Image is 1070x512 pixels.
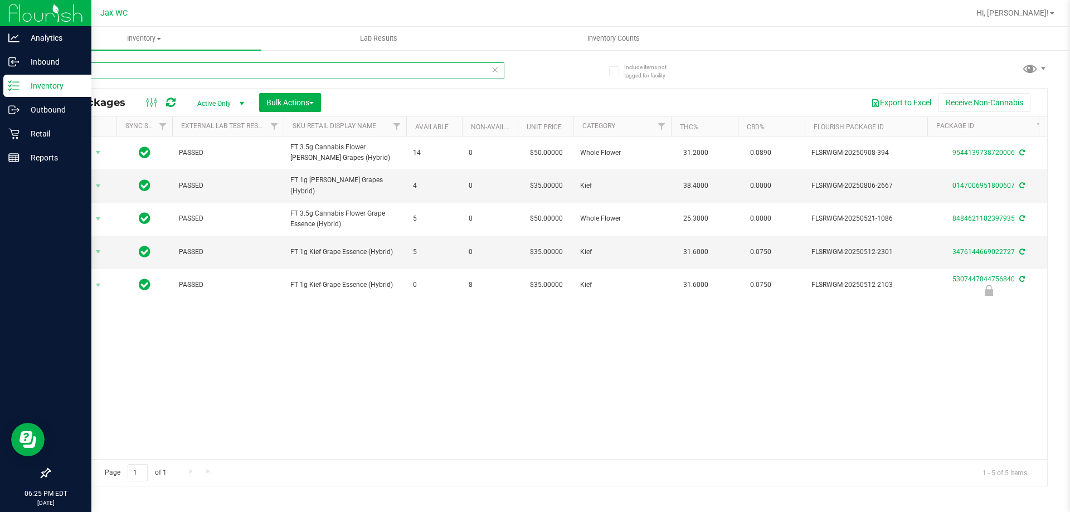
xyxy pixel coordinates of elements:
span: FT 1g [PERSON_NAME] Grapes (Hybrid) [290,175,400,196]
span: Kief [580,280,664,290]
span: PASSED [179,148,277,158]
a: Flourish Package ID [814,123,884,131]
span: Jax WC [100,8,128,18]
span: FLSRWGM-20250512-2103 [811,280,921,290]
a: Category [582,122,615,130]
span: FLSRWGM-20250806-2667 [811,181,921,191]
span: FT 3.5g Cannabis Flower [PERSON_NAME] Grapes (Hybrid) [290,142,400,163]
a: Non-Available [471,123,521,131]
a: THC% [680,123,698,131]
inline-svg: Retail [8,128,20,139]
span: Whole Flower [580,148,664,158]
input: 1 [128,464,148,481]
p: 06:25 PM EDT [5,489,86,499]
inline-svg: Outbound [8,104,20,115]
span: Page of 1 [95,464,176,481]
span: Whole Flower [580,213,664,224]
inline-svg: Reports [8,152,20,163]
a: Available [415,123,449,131]
inline-svg: Analytics [8,32,20,43]
span: Sync from Compliance System [1018,149,1025,157]
span: 0 [413,280,455,290]
span: FLSRWGM-20250908-394 [811,148,921,158]
p: Reports [20,151,86,164]
span: Lab Results [345,33,412,43]
span: Inventory [27,33,261,43]
p: [DATE] [5,499,86,507]
span: select [91,145,105,160]
span: PASSED [179,280,277,290]
span: 38.4000 [678,178,714,194]
span: Clear [491,62,499,77]
inline-svg: Inbound [8,56,20,67]
a: Filter [1032,117,1050,136]
span: FT 1g Kief Grape Essence (Hybrid) [290,280,400,290]
span: 31.6000 [678,277,714,293]
span: select [91,211,105,227]
a: Sku Retail Display Name [293,122,376,130]
button: Bulk Actions [259,93,321,112]
span: $35.00000 [524,178,568,194]
span: 31.2000 [678,145,714,161]
span: 0.0750 [745,244,777,260]
a: 9544139738720006 [952,149,1015,157]
span: 5 [413,213,455,224]
span: Bulk Actions [266,98,314,107]
span: 0.0890 [745,145,777,161]
span: select [91,178,105,194]
span: FLSRWGM-20250521-1086 [811,213,921,224]
a: External Lab Test Result [181,122,269,130]
span: $50.00000 [524,211,568,227]
span: Hi, [PERSON_NAME]! [976,8,1049,17]
span: 14 [413,148,455,158]
span: 1 - 5 of 5 items [974,464,1036,481]
span: 0 [469,247,511,257]
a: Filter [653,117,671,136]
input: Search Package ID, Item Name, SKU, Lot or Part Number... [49,62,504,79]
span: In Sync [139,178,150,193]
span: 4 [413,181,455,191]
span: select [91,277,105,293]
a: 3476144669022727 [952,248,1015,256]
span: In Sync [139,244,150,260]
span: $35.00000 [524,277,568,293]
span: Kief [580,247,664,257]
span: Inventory Counts [572,33,655,43]
span: Sync from Compliance System [1018,214,1025,222]
button: Receive Non-Cannabis [938,93,1030,112]
p: Inventory [20,79,86,92]
a: Filter [388,117,406,136]
span: $50.00000 [524,145,568,161]
span: $35.00000 [524,244,568,260]
span: 0.0750 [745,277,777,293]
span: In Sync [139,145,150,160]
span: 8 [469,280,511,290]
a: Filter [154,117,172,136]
a: CBD% [747,123,765,131]
a: Sync Status [125,122,168,130]
p: Outbound [20,103,86,116]
span: 31.6000 [678,244,714,260]
a: Lab Results [261,27,496,50]
span: 5 [413,247,455,257]
span: FT 1g Kief Grape Essence (Hybrid) [290,247,400,257]
span: 25.3000 [678,211,714,227]
a: Package ID [936,122,974,130]
span: All Packages [58,96,137,109]
span: Sync from Compliance System [1018,275,1025,283]
span: 0 [469,181,511,191]
div: Newly Received [926,285,1052,296]
span: FT 3.5g Cannabis Flower Grape Essence (Hybrid) [290,208,400,230]
span: PASSED [179,213,277,224]
span: PASSED [179,181,277,191]
span: 0.0000 [745,178,777,194]
a: Inventory [27,27,261,50]
p: Inbound [20,55,86,69]
span: Sync from Compliance System [1018,182,1025,189]
span: Include items not tagged for facility [624,63,680,80]
iframe: Resource center [11,423,45,456]
span: Kief [580,181,664,191]
a: Inventory Counts [496,27,731,50]
a: 5307447844756840 [952,275,1015,283]
span: Sync from Compliance System [1018,248,1025,256]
